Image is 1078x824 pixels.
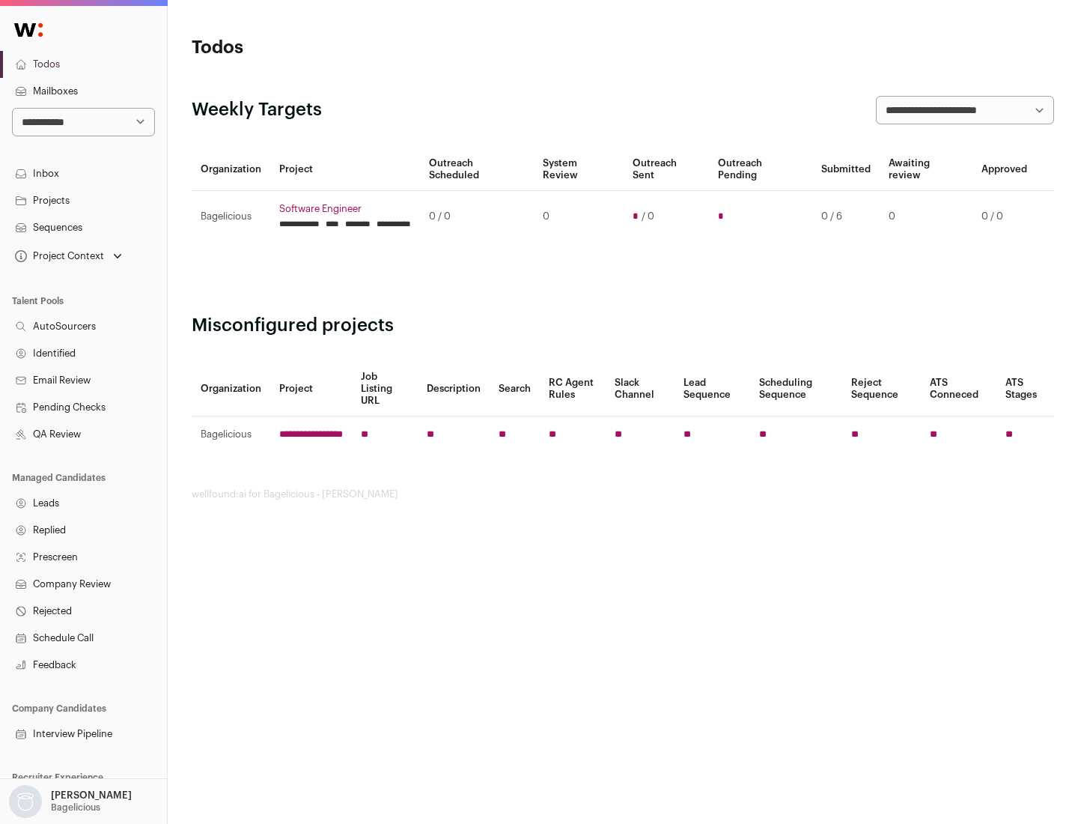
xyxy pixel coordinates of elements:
[842,362,922,416] th: Reject Sequence
[880,148,972,191] th: Awaiting review
[51,790,132,802] p: [PERSON_NAME]
[534,191,623,243] td: 0
[420,148,534,191] th: Outreach Scheduled
[12,246,125,267] button: Open dropdown
[921,362,996,416] th: ATS Conneced
[972,148,1036,191] th: Approved
[972,191,1036,243] td: 0 / 0
[192,362,270,416] th: Organization
[279,203,411,215] a: Software Engineer
[192,148,270,191] th: Organization
[642,210,654,222] span: / 0
[6,785,135,818] button: Open dropdown
[812,148,880,191] th: Submitted
[51,802,100,814] p: Bagelicious
[996,362,1054,416] th: ATS Stages
[880,191,972,243] td: 0
[192,98,322,122] h2: Weekly Targets
[6,15,51,45] img: Wellfound
[12,250,104,262] div: Project Context
[674,362,750,416] th: Lead Sequence
[192,488,1054,500] footer: wellfound:ai for Bagelicious - [PERSON_NAME]
[192,314,1054,338] h2: Misconfigured projects
[420,191,534,243] td: 0 / 0
[490,362,540,416] th: Search
[534,148,623,191] th: System Review
[812,191,880,243] td: 0 / 6
[624,148,710,191] th: Outreach Sent
[709,148,811,191] th: Outreach Pending
[270,362,352,416] th: Project
[192,416,270,453] td: Bagelicious
[540,362,605,416] th: RC Agent Rules
[352,362,418,416] th: Job Listing URL
[9,785,42,818] img: nopic.png
[606,362,674,416] th: Slack Channel
[270,148,420,191] th: Project
[192,191,270,243] td: Bagelicious
[750,362,842,416] th: Scheduling Sequence
[418,362,490,416] th: Description
[192,36,479,60] h1: Todos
